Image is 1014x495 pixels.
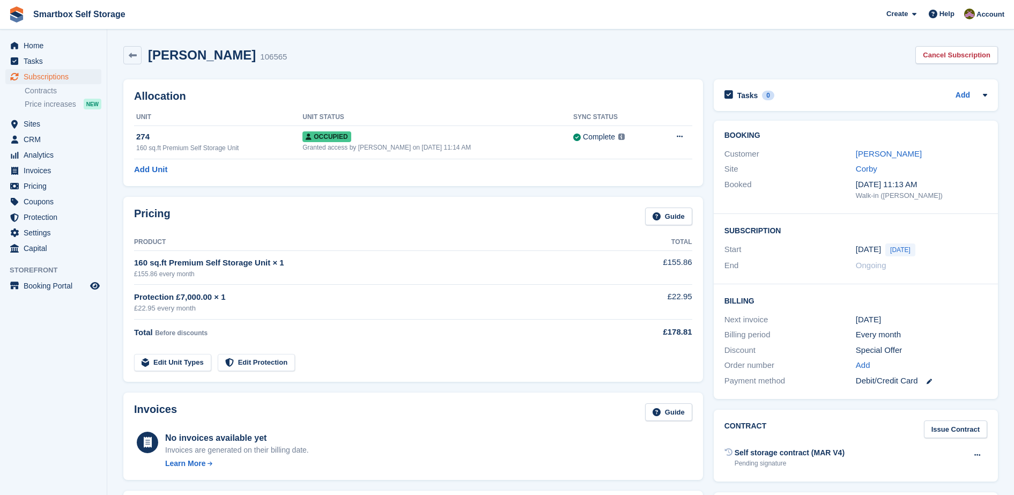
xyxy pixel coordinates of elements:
[24,179,88,194] span: Pricing
[724,260,856,272] div: End
[134,90,692,102] h2: Allocation
[5,241,101,256] a: menu
[856,375,987,387] div: Debit/Credit Card
[165,458,205,469] div: Learn More
[134,269,606,279] div: £155.86 every month
[24,54,88,69] span: Tasks
[155,329,208,337] span: Before discounts
[165,432,309,445] div: No invoices available yet
[724,375,856,387] div: Payment method
[856,164,877,173] a: Corby
[5,54,101,69] a: menu
[762,91,774,100] div: 0
[10,265,107,276] span: Storefront
[606,234,692,251] th: Total
[5,163,101,178] a: menu
[724,329,856,341] div: Billing period
[25,99,76,109] span: Price increases
[134,354,211,372] a: Edit Unit Types
[856,149,922,158] a: [PERSON_NAME]
[618,134,625,140] img: icon-info-grey-7440780725fd019a000dd9b08b2336e03edf1995a4989e88bcd33f0948082b44.svg
[915,46,998,64] a: Cancel Subscription
[606,250,692,284] td: £155.86
[724,131,987,140] h2: Booking
[134,328,153,337] span: Total
[29,5,130,23] a: Smartbox Self Storage
[24,278,88,293] span: Booking Portal
[724,359,856,372] div: Order number
[724,179,856,201] div: Booked
[583,131,615,143] div: Complete
[134,164,167,176] a: Add Unit
[856,179,987,191] div: [DATE] 11:13 AM
[136,143,302,153] div: 160 sq.ft Premium Self Storage Unit
[9,6,25,23] img: stora-icon-8386f47178a22dfd0bd8f6a31ec36ba5ce8667c1dd55bd0f319d3a0aa187defe.svg
[165,445,309,456] div: Invoices are generated on their billing date.
[302,143,573,152] div: Granted access by [PERSON_NAME] on [DATE] 11:14 AM
[645,403,692,421] a: Guide
[724,163,856,175] div: Site
[5,210,101,225] a: menu
[5,225,101,240] a: menu
[5,38,101,53] a: menu
[606,326,692,338] div: £178.81
[24,163,88,178] span: Invoices
[5,147,101,162] a: menu
[724,243,856,256] div: Start
[88,279,101,292] a: Preview store
[5,116,101,131] a: menu
[24,132,88,147] span: CRM
[24,194,88,209] span: Coupons
[606,285,692,320] td: £22.95
[885,243,915,256] span: [DATE]
[134,403,177,421] h2: Invoices
[24,116,88,131] span: Sites
[24,210,88,225] span: Protection
[724,295,987,306] h2: Billing
[5,69,101,84] a: menu
[84,99,101,109] div: NEW
[25,98,101,110] a: Price increases NEW
[24,38,88,53] span: Home
[886,9,908,19] span: Create
[24,69,88,84] span: Subscriptions
[724,314,856,326] div: Next invoice
[964,9,975,19] img: Kayleigh Devlin
[218,354,295,372] a: Edit Protection
[5,132,101,147] a: menu
[134,257,606,269] div: 160 sq.ft Premium Self Storage Unit × 1
[134,208,171,225] h2: Pricing
[134,109,302,126] th: Unit
[924,420,987,438] a: Issue Contract
[24,225,88,240] span: Settings
[134,234,606,251] th: Product
[24,147,88,162] span: Analytics
[956,90,970,102] a: Add
[302,109,573,126] th: Unit Status
[724,420,767,438] h2: Contract
[134,291,606,304] div: Protection £7,000.00 × 1
[856,314,987,326] div: [DATE]
[165,458,309,469] a: Learn More
[737,91,758,100] h2: Tasks
[724,344,856,357] div: Discount
[5,278,101,293] a: menu
[724,225,987,235] h2: Subscription
[134,303,606,314] div: £22.95 every month
[856,329,987,341] div: Every month
[976,9,1004,20] span: Account
[136,131,302,143] div: 274
[735,459,845,468] div: Pending signature
[260,51,287,63] div: 106565
[856,261,886,270] span: Ongoing
[5,179,101,194] a: menu
[856,190,987,201] div: Walk-in ([PERSON_NAME])
[302,131,351,142] span: Occupied
[856,243,881,256] time: 2025-09-05 00:00:00 UTC
[724,148,856,160] div: Customer
[25,86,101,96] a: Contracts
[856,359,870,372] a: Add
[24,241,88,256] span: Capital
[939,9,954,19] span: Help
[5,194,101,209] a: menu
